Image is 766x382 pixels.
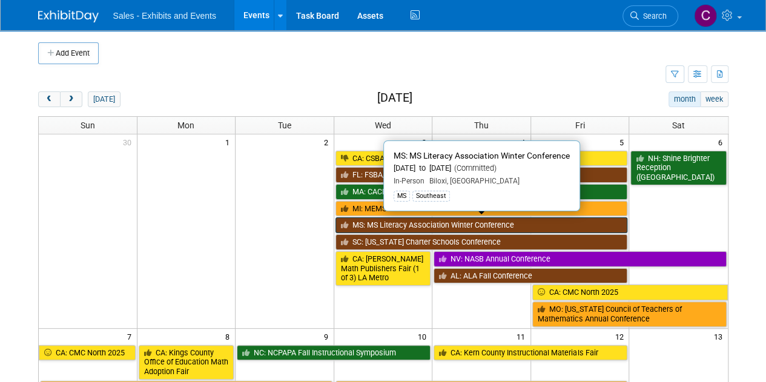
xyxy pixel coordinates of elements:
a: CA: CMC North 2025 [532,285,728,300]
span: 6 [717,134,728,150]
a: NH: Shine Brighter Reception ([GEOGRAPHIC_DATA]) [630,151,726,185]
span: Thu [474,120,489,130]
img: ExhibitDay [38,10,99,22]
a: CA: CMC North 2025 [39,345,136,361]
a: MI: MEMSPA Annual Conference [335,201,628,217]
span: 2 [323,134,334,150]
div: [DATE] to [DATE] [394,163,570,174]
span: MS: MS Literacy Association Winter Conference [394,151,570,160]
a: CA: CSBA 2025 Annual Education Conference & Trade Show [335,151,628,166]
span: Tue [278,120,291,130]
button: [DATE] [88,91,120,107]
a: AL: ALA Fall Conference [434,268,627,284]
span: Mon [177,120,194,130]
span: In-Person [394,177,424,185]
span: 11 [515,329,530,344]
span: 4 [520,134,530,150]
span: Sat [672,120,685,130]
span: Search [639,12,667,21]
span: 8 [224,329,235,344]
span: 12 [613,329,629,344]
span: 1 [224,134,235,150]
span: 30 [122,134,137,150]
span: Sun [81,120,95,130]
a: NC: NCPAPA Fall Instructional Symposium [237,345,431,361]
span: 13 [713,329,728,344]
span: 10 [417,329,432,344]
a: FL: FSBA/FADSS Annual Joint Conference [335,167,628,183]
button: prev [38,91,61,107]
a: SC: [US_STATE] Charter Schools Conference [335,234,628,250]
a: MS: MS Literacy Association Winter Conference [335,217,628,233]
button: month [669,91,701,107]
button: next [60,91,82,107]
span: (Committed) [451,163,497,173]
a: CA: Kern County Instructional Materials Fair [434,345,627,361]
div: MS [394,191,410,202]
a: NV: NASB Annual Conference [434,251,726,267]
a: CA: [PERSON_NAME] Math Publishers Fair (1 of 3) LA Metro [335,251,431,286]
span: 3 [421,134,432,150]
a: MO: [US_STATE] Council of Teachers of Mathematics Annual Conference [532,301,727,326]
button: week [700,91,728,107]
a: CA: Kings County Office of Education Math Adoption Fair [139,345,234,380]
span: Biloxi, [GEOGRAPHIC_DATA] [424,177,520,185]
div: Southeast [412,191,450,202]
a: Search [622,5,678,27]
a: MA: CACE Fall Leadership Conference [335,184,628,200]
span: 7 [126,329,137,344]
span: Sales - Exhibits and Events [113,11,216,21]
img: Christine Lurz [694,4,717,27]
h2: [DATE] [377,91,412,105]
span: 9 [323,329,334,344]
span: 5 [618,134,629,150]
span: Fri [575,120,585,130]
button: Add Event [38,42,99,64]
span: Wed [375,120,391,130]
